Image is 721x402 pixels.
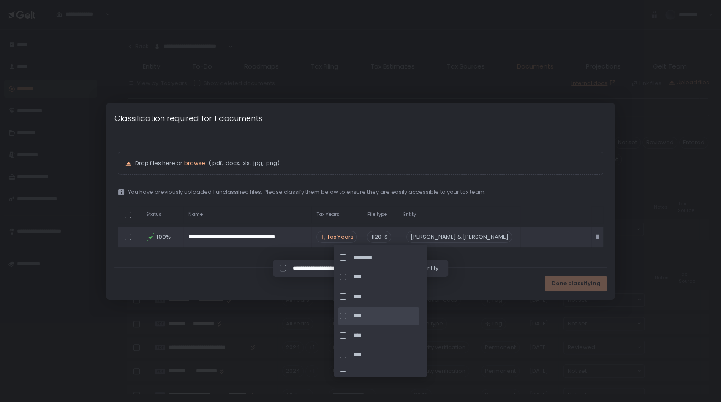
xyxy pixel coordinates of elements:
span: Name [188,211,203,218]
span: Tax Years [316,211,340,218]
span: You have previously uploaded 1 unclassified files. Please classify them below to ensure they are ... [128,188,486,196]
button: Entity [416,264,438,272]
span: (.pdf, .docx, .xls, .jpg, .png) [207,160,280,167]
span: File type [367,211,386,218]
span: Entity [403,211,416,218]
span: Status [146,211,162,218]
span: Tax Years [327,233,353,241]
h1: Classification required for 1 documents [114,113,262,124]
div: 1120-S [367,231,391,243]
span: 100% [156,233,170,241]
p: Drop files here or [135,160,596,167]
button: browse [184,160,205,167]
div: [PERSON_NAME] & [PERSON_NAME] [406,231,512,243]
